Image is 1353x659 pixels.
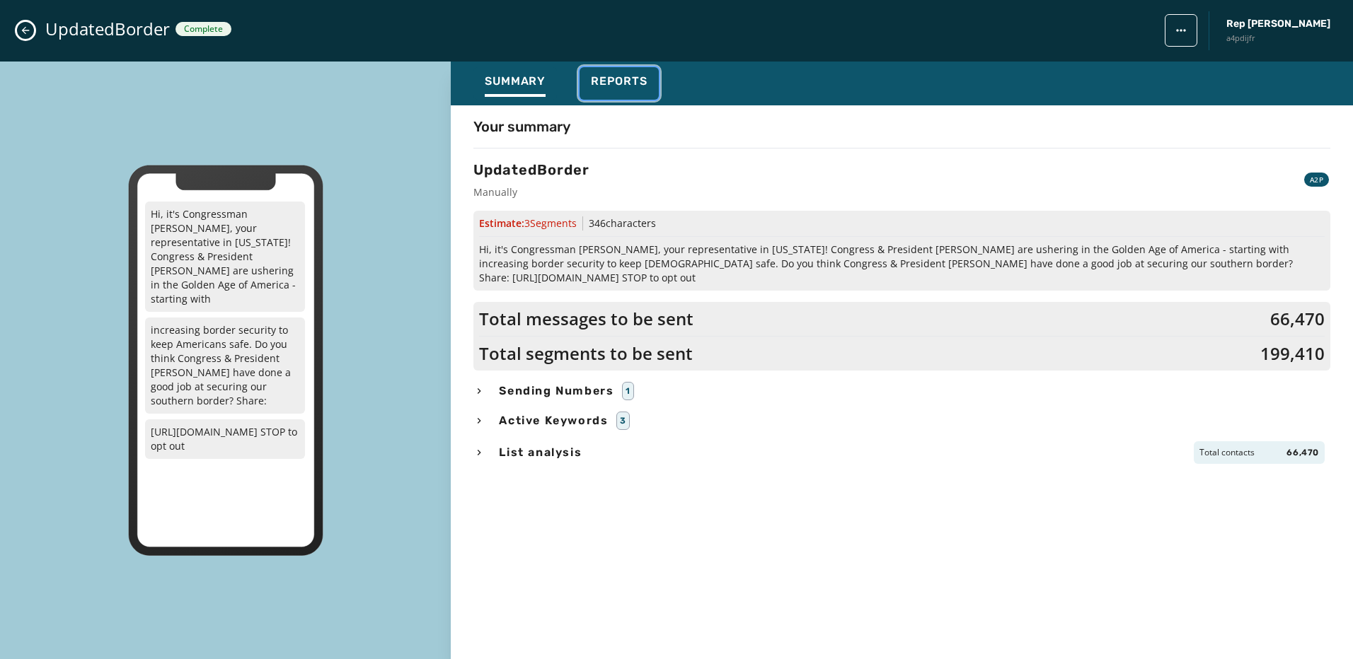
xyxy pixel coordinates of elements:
[496,412,611,429] span: Active Keywords
[473,441,1330,464] button: List analysisTotal contacts66,470
[479,216,577,231] span: Estimate:
[473,117,570,136] h4: Your summary
[591,74,647,88] span: Reports
[184,23,223,35] span: Complete
[524,216,577,230] span: 3 Segment s
[479,308,693,330] span: Total messages to be sent
[45,18,170,40] span: UpdatedBorder
[1165,14,1197,47] button: broadcast action menu
[145,419,305,459] p: [URL][DOMAIN_NAME] STOP to opt out
[496,383,616,400] span: Sending Numbers
[1226,17,1330,31] span: Rep [PERSON_NAME]
[1226,33,1330,45] span: a4pdijfr
[1286,447,1319,458] span: 66,470
[496,444,585,461] span: List analysis
[473,160,589,180] h3: UpdatedBorder
[473,67,557,100] button: Summary
[145,202,305,312] p: Hi, it's Congressman [PERSON_NAME], your representative in [US_STATE]! Congress & President [PERS...
[1199,447,1255,458] span: Total contacts
[473,412,1330,430] button: Active Keywords3
[485,74,546,88] span: Summary
[479,243,1325,285] span: Hi, it's Congressman [PERSON_NAME], your representative in [US_STATE]! Congress & President [PERS...
[473,382,1330,400] button: Sending Numbers1
[622,382,634,400] div: 1
[589,216,656,230] span: 346 characters
[580,67,659,100] button: Reports
[1270,308,1325,330] span: 66,470
[1260,342,1325,365] span: 199,410
[616,412,630,430] div: 3
[1304,173,1329,187] div: A2P
[479,342,693,365] span: Total segments to be sent
[145,317,305,414] p: increasing border security to keep Americans safe. Do you think Congress & President [PERSON_NAME...
[473,185,589,199] span: Manually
